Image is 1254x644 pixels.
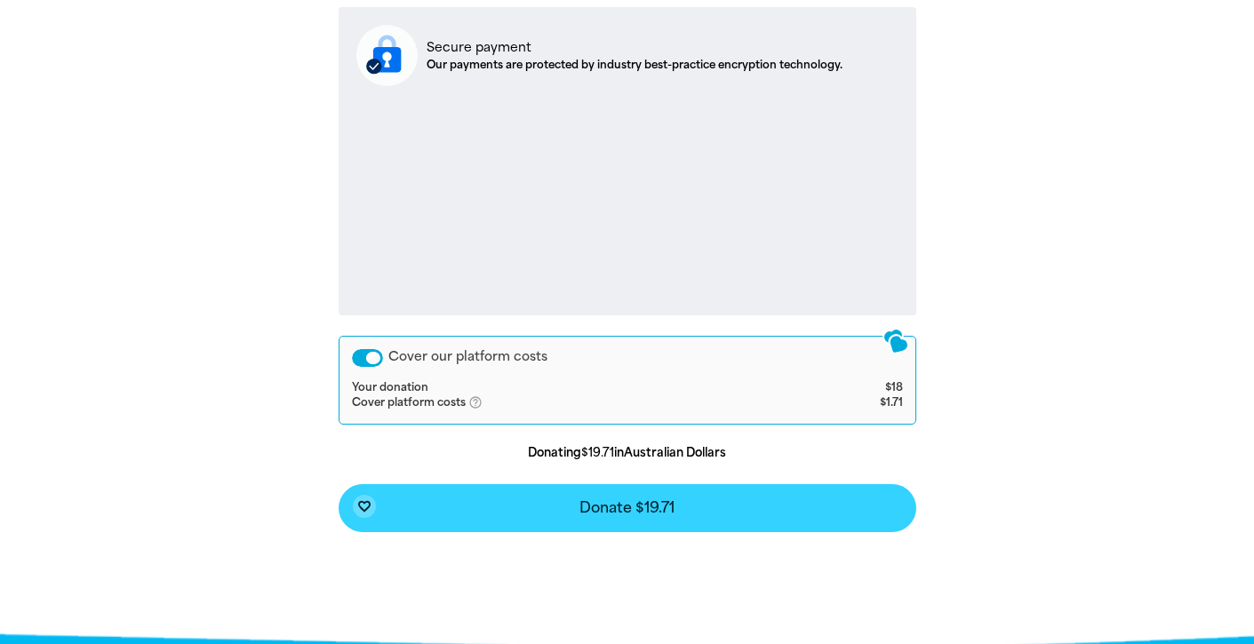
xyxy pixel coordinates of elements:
b: $19.71 [581,446,614,459]
i: favorite_border [357,499,371,513]
iframe: Secure payment input frame [353,100,902,300]
p: Our payments are protected by industry best-practice encryption technology. [427,57,843,73]
i: help_outlined [468,395,497,409]
td: Your donation [352,381,821,395]
td: $18 [820,381,902,395]
td: Cover platform costs [352,395,821,411]
span: Donate $19.71 [579,501,675,515]
p: Donating in Australian Dollars [339,444,916,462]
p: Secure payment [427,38,843,57]
td: $1.71 [820,395,902,411]
button: favorite_borderDonate $19.71 [339,484,916,532]
button: Cover our platform costs [352,349,383,367]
